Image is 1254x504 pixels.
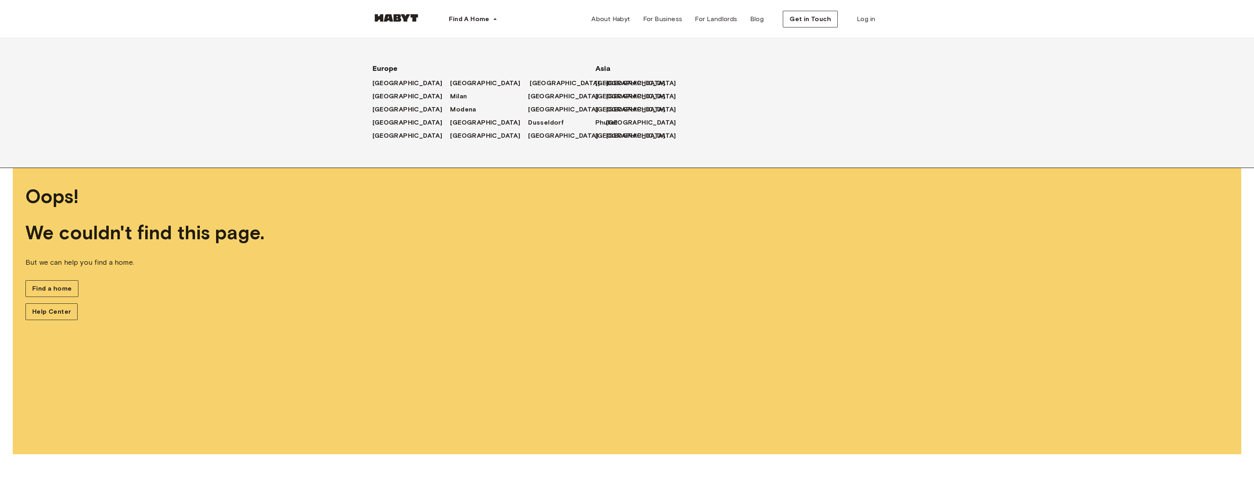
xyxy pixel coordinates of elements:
span: For Landlords [695,14,737,24]
span: About Habyt [591,14,630,24]
span: Milan [450,92,467,101]
a: [GEOGRAPHIC_DATA] [528,92,606,101]
a: Dusseldorf [528,118,572,127]
span: [GEOGRAPHIC_DATA] [372,118,443,127]
a: [GEOGRAPHIC_DATA] [372,92,451,101]
a: Phuket [595,118,626,127]
a: [GEOGRAPHIC_DATA] [530,78,608,88]
button: Get in Touch [783,11,838,27]
span: But we can help you find a home. [25,257,1229,268]
span: We couldn't find this page. [25,221,1229,244]
a: Help Center [25,303,78,320]
span: [GEOGRAPHIC_DATA] [450,131,520,141]
span: Log in [857,14,875,24]
a: Blog [744,11,770,27]
a: For Landlords [688,11,743,27]
a: [GEOGRAPHIC_DATA] [606,105,684,114]
span: Get in Touch [790,14,831,24]
span: [GEOGRAPHIC_DATA] [528,105,598,114]
span: Find a home [32,284,72,293]
span: [GEOGRAPHIC_DATA] [595,105,665,114]
span: [GEOGRAPHIC_DATA] [595,92,665,101]
span: [GEOGRAPHIC_DATA] [528,131,598,141]
span: Europe [372,64,570,73]
span: Phuket [595,118,618,127]
span: Oops! [25,185,1229,208]
span: [GEOGRAPHIC_DATA] [372,78,443,88]
a: [GEOGRAPHIC_DATA] [606,118,684,127]
span: [GEOGRAPHIC_DATA] [528,92,598,101]
a: [GEOGRAPHIC_DATA] [528,105,606,114]
a: [GEOGRAPHIC_DATA] [372,131,451,141]
a: [GEOGRAPHIC_DATA] [606,78,684,88]
span: [GEOGRAPHIC_DATA] [530,78,600,88]
span: Find A Home [449,14,490,24]
span: Asia [595,64,659,73]
span: Blog [750,14,764,24]
a: [GEOGRAPHIC_DATA] [372,118,451,127]
a: For Business [637,11,689,27]
span: Modena [450,105,476,114]
button: Find A Home [443,11,504,27]
span: [GEOGRAPHIC_DATA] [595,131,665,141]
img: Habyt [372,14,420,22]
a: [GEOGRAPHIC_DATA] [595,105,673,114]
a: [GEOGRAPHIC_DATA] [595,78,673,88]
span: [GEOGRAPHIC_DATA] [450,118,520,127]
a: About Habyt [585,11,636,27]
a: [GEOGRAPHIC_DATA] [372,78,451,88]
span: For Business [643,14,683,24]
a: [GEOGRAPHIC_DATA] [372,105,451,114]
span: [GEOGRAPHIC_DATA] [606,118,676,127]
a: [GEOGRAPHIC_DATA] [528,131,606,141]
a: [GEOGRAPHIC_DATA] [595,131,673,141]
span: [GEOGRAPHIC_DATA] [450,78,520,88]
span: [GEOGRAPHIC_DATA] [372,131,443,141]
a: [GEOGRAPHIC_DATA] [450,131,528,141]
a: [GEOGRAPHIC_DATA] [450,78,528,88]
span: Dusseldorf [528,118,564,127]
span: Help Center [32,307,71,316]
a: Find a home [25,280,78,297]
span: [GEOGRAPHIC_DATA] [372,92,443,101]
a: [GEOGRAPHIC_DATA] [450,118,528,127]
span: [GEOGRAPHIC_DATA] [595,78,665,88]
a: [GEOGRAPHIC_DATA] [595,92,673,101]
a: [GEOGRAPHIC_DATA] [606,131,684,141]
span: [GEOGRAPHIC_DATA] [372,105,443,114]
a: Milan [450,92,475,101]
a: Log in [850,11,882,27]
a: [GEOGRAPHIC_DATA] [606,92,684,101]
a: Modena [450,105,484,114]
